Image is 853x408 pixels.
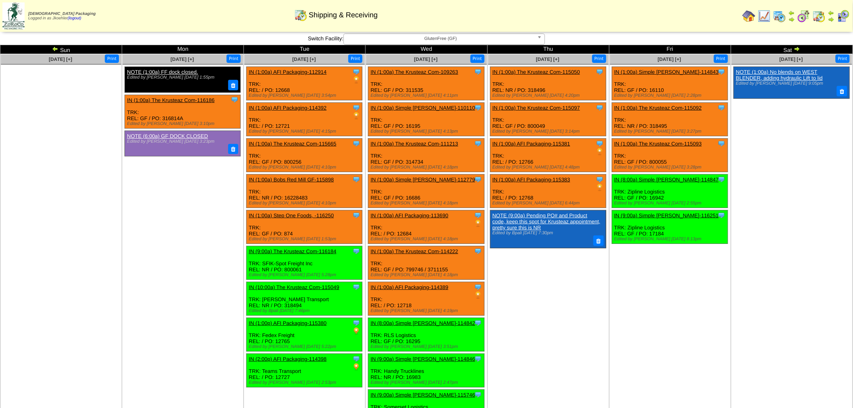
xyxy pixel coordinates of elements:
[368,210,484,244] div: TRK: REL: / PO: 12684
[0,45,122,54] td: Sun
[490,103,606,136] div: TRK: REL: GF / PO: 800049
[596,175,604,183] img: Tooltip
[789,16,795,23] img: arrowright.gif
[758,10,771,23] img: line_graph.gif
[249,344,362,349] div: Edited by [PERSON_NAME] [DATE] 5:22pm
[352,363,360,371] img: PO
[247,210,362,244] div: TRK: REL: GF / PO: 874
[797,10,810,23] img: calendarblend.gif
[28,12,96,21] span: Logged in as Jkoehler
[249,201,362,206] div: Edited by [PERSON_NAME] [DATE] 4:10pm
[614,201,728,206] div: Edited by [PERSON_NAME] [DATE] 2:55pm
[249,177,334,183] a: IN (1:00a) Bobs Red Mill GF-115898
[794,46,800,52] img: arrowright.gif
[127,121,240,126] div: Edited by [PERSON_NAME] [DATE] 3:10pm
[493,212,601,231] a: NOTE (9:00a) Pending PO# and Product code, keep this spot for Krusteaz appointment, pretty sure t...
[837,10,850,23] img: calendarcustomer.gif
[596,68,604,76] img: Tooltip
[370,237,484,241] div: Edited by [PERSON_NAME] [DATE] 4:18pm
[127,75,236,80] div: Edited by [PERSON_NAME] [DATE] 1:55pm
[228,80,239,90] button: Delete Note
[474,391,482,399] img: Tooltip
[474,104,482,112] img: Tooltip
[731,45,853,54] td: Sat
[487,45,609,54] td: Thu
[536,56,560,62] a: [DATE] [+]
[493,201,606,206] div: Edited by [PERSON_NAME] [DATE] 6:44pm
[718,139,726,148] img: Tooltip
[368,282,484,316] div: TRK: REL: / PO: 12718
[368,67,484,100] div: TRK: REL: GF / PO: 311535
[493,129,606,134] div: Edited by [PERSON_NAME] [DATE] 3:14pm
[614,105,702,111] a: IN (1:00a) The Krusteaz Com-115092
[368,103,484,136] div: TRK: REL: GF / PO: 16195
[352,68,360,76] img: Tooltip
[309,11,378,19] span: Shipping & Receiving
[247,67,362,100] div: TRK: REL: / PO: 12668
[614,129,728,134] div: Edited by [PERSON_NAME] [DATE] 3:27pm
[294,8,307,21] img: calendarinout.gif
[596,148,604,156] img: PO
[614,165,728,170] div: Edited by [PERSON_NAME] [DATE] 3:28pm
[789,10,795,16] img: arrowleft.gif
[370,356,475,362] a: IN (9:00a) Simple [PERSON_NAME]-114846
[490,139,606,172] div: TRK: REL: / PO: 12766
[414,56,437,62] a: [DATE] [+]
[28,12,96,16] span: [DEMOGRAPHIC_DATA] Packaging
[352,355,360,363] img: Tooltip
[370,308,484,313] div: Edited by [PERSON_NAME] [DATE] 4:19pm
[368,175,484,208] div: TRK: REL: GF / PO: 16686
[249,356,327,362] a: IN (2:00p) AFI Packaging-114398
[370,320,475,326] a: IN (8:00a) Simple [PERSON_NAME]-114842
[370,201,484,206] div: Edited by [PERSON_NAME] [DATE] 4:18pm
[658,56,681,62] a: [DATE] [+]
[370,344,484,349] div: Edited by [PERSON_NAME] [DATE] 3:51pm
[347,34,534,44] span: GlutenFree (GF)
[370,105,475,111] a: IN (1:00a) Simple [PERSON_NAME]-110110
[773,10,786,23] img: calendarprod.gif
[368,139,484,172] div: TRK: REL: GF / PO: 314734
[368,318,484,352] div: TRK: RLS Logistics REL: GF / PO: 16295
[474,211,482,219] img: Tooltip
[127,97,214,103] a: IN (1:00a) The Krusteaz Com-116186
[474,219,482,227] img: PO
[105,54,119,63] button: Print
[52,46,58,52] img: arrowleft.gif
[370,165,484,170] div: Edited by [PERSON_NAME] [DATE] 4:18pm
[474,247,482,255] img: Tooltip
[474,175,482,183] img: Tooltip
[127,139,236,144] div: Edited by [PERSON_NAME] [DATE] 3:23pm
[493,105,580,111] a: IN (1:00a) The Krusteaz Com-115097
[348,54,362,63] button: Print
[370,177,475,183] a: IN (1:00a) Simple [PERSON_NAME]-112779
[474,283,482,291] img: Tooltip
[244,45,366,54] td: Tue
[249,320,327,326] a: IN (1:00p) AFI Packaging-115380
[718,211,726,219] img: Tooltip
[490,175,606,208] div: TRK: REL: / PO: 12768
[352,112,360,120] img: PO
[249,141,336,147] a: IN (1:00a) The Krusteaz Com-115665
[368,246,484,280] div: TRK: REL: GF / PO: 799746 / 3711155
[593,235,604,246] button: Delete Note
[352,283,360,291] img: Tooltip
[370,392,475,398] a: IN (9:00a) Simple [PERSON_NAME]-115746
[718,68,726,76] img: Tooltip
[249,380,362,385] div: Edited by [PERSON_NAME] [DATE] 2:53pm
[837,86,847,96] button: Delete Note
[370,380,484,385] div: Edited by [PERSON_NAME] [DATE] 2:47pm
[493,93,606,98] div: Edited by [PERSON_NAME] [DATE] 4:20pm
[370,273,484,277] div: Edited by [PERSON_NAME] [DATE] 4:18pm
[474,355,482,363] img: Tooltip
[612,103,728,136] div: TRK: REL: NR / PO: 318495
[368,354,484,387] div: TRK: Handy Trucklines REL: NR / PO: 16983
[614,141,702,147] a: IN (1:00a) The Krusteaz Com-115093
[736,81,845,86] div: Edited by [PERSON_NAME] [DATE] 9:05pm
[228,144,239,154] button: Delete Note
[292,56,316,62] span: [DATE] [+]
[352,76,360,84] img: PO
[470,54,485,63] button: Print
[249,248,336,254] a: IN (9:00a) The Krusteaz Com-116184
